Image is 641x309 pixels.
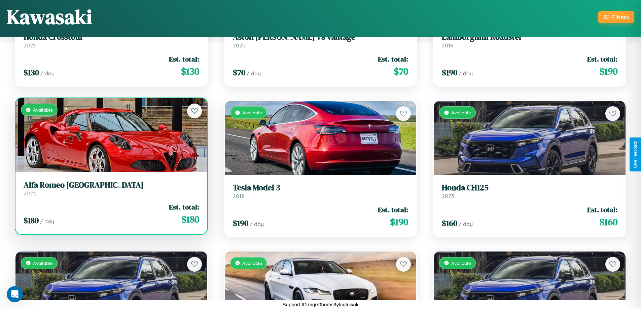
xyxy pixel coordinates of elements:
span: $ 70 [233,67,245,78]
span: $ 180 [181,213,199,226]
h3: Honda CH125 [442,183,617,193]
span: / day [459,221,473,227]
div: Give Feedback [633,141,638,168]
span: Available [33,107,53,113]
span: Est. total: [169,202,199,212]
span: $ 190 [233,218,248,229]
span: $ 70 [394,65,408,78]
a: Aston [PERSON_NAME] V8 Vantage2020 [233,32,408,49]
h3: Aston [PERSON_NAME] V8 Vantage [233,32,408,42]
span: $ 130 [181,65,199,78]
button: Filters [598,11,634,23]
span: $ 190 [442,67,457,78]
span: 2016 [442,42,453,49]
h3: Lamborghini Roadster [442,32,617,42]
a: Lamborghini Roadster2016 [442,32,617,49]
span: $ 130 [24,67,39,78]
span: Available [33,260,53,266]
h3: Honda Crosstour [24,32,199,42]
div: Filters [612,13,629,21]
span: Est. total: [587,54,617,64]
span: Est. total: [169,54,199,64]
span: Est. total: [378,205,408,215]
span: / day [459,70,473,77]
span: Est. total: [587,205,617,215]
span: 2023 [24,190,36,197]
span: $ 180 [24,215,39,226]
a: Honda CH1252023 [442,183,617,199]
span: Available [242,260,262,266]
span: / day [40,70,55,77]
span: $ 160 [442,218,457,229]
a: Alfa Romeo [GEOGRAPHIC_DATA]2023 [24,180,199,197]
a: Tesla Model 32019 [233,183,408,199]
span: $ 190 [599,65,617,78]
span: 2023 [442,193,454,199]
h1: Kawasaki [7,3,92,31]
span: 2021 [24,42,35,49]
span: Est. total: [378,54,408,64]
a: Honda Crosstour2021 [24,32,199,49]
span: 2019 [233,193,244,199]
iframe: Intercom live chat [7,286,23,302]
span: / day [250,221,264,227]
span: 2020 [233,42,246,49]
p: Support ID: mgrr0hums9ytcgtcwuk [283,300,359,309]
span: $ 190 [390,215,408,229]
span: $ 160 [599,215,617,229]
span: Available [242,110,262,115]
h3: Tesla Model 3 [233,183,408,193]
span: / day [247,70,261,77]
h3: Alfa Romeo [GEOGRAPHIC_DATA] [24,180,199,190]
span: Available [451,260,471,266]
span: / day [40,218,54,225]
span: Available [451,110,471,115]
